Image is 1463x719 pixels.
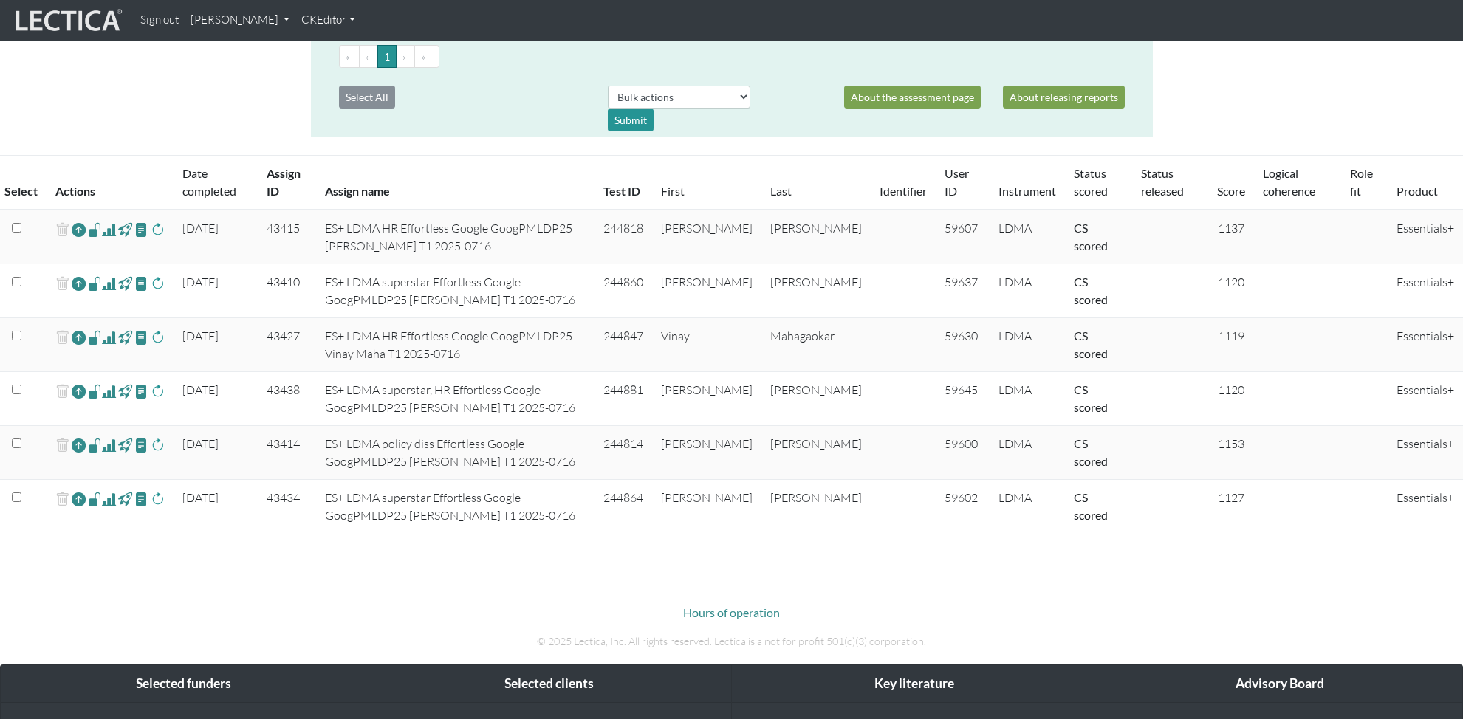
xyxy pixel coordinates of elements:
td: ES+ LDMA HR Effortless Google GoogPMLDP25 [PERSON_NAME] T1 2025-0716 [316,210,595,264]
a: Reopen [72,273,86,295]
td: [PERSON_NAME] [761,264,871,318]
a: Reopen [72,327,86,348]
td: 59637 [936,264,990,318]
td: [DATE] [174,480,258,534]
span: view [88,221,102,238]
div: Advisory Board [1097,665,1462,703]
a: About the assessment page [844,86,981,109]
td: 59607 [936,210,990,264]
td: LDMA [990,210,1065,264]
a: Reopen [72,489,86,510]
td: Essentials+ [1388,264,1463,318]
td: [DATE] [174,318,258,372]
span: 1137 [1218,221,1244,235]
span: view [134,436,148,453]
td: 43434 [258,480,316,534]
a: Logical coherence [1263,166,1315,198]
a: Completed = assessment has been completed; CS scored = assessment has been CLAS scored; LS scored... [1074,328,1108,360]
div: Selected funders [1,665,366,703]
span: Analyst score [102,490,116,508]
td: [PERSON_NAME] [652,426,761,480]
td: Essentials+ [1388,210,1463,264]
td: LDMA [990,426,1065,480]
td: ES+ LDMA superstar, HR Effortless Google GoogPMLDP25 [PERSON_NAME] T1 2025-0716 [316,372,595,426]
td: [PERSON_NAME] [652,210,761,264]
td: LDMA [990,264,1065,318]
span: view [118,436,132,453]
td: LDMA [990,372,1065,426]
span: rescore [151,436,165,454]
a: Role fit [1350,166,1373,198]
span: Analyst score [102,275,116,292]
td: [PERSON_NAME] [652,372,761,426]
td: 43415 [258,210,316,264]
span: Analyst score [102,221,116,238]
span: view [134,221,148,238]
span: view [134,490,148,507]
span: view [118,275,132,292]
td: 59602 [936,480,990,534]
td: 244814 [595,426,652,480]
td: 59630 [936,318,990,372]
div: Selected clients [366,665,731,703]
a: CKEditor [295,6,361,35]
th: Assign ID [258,156,316,210]
button: Go to page 1 [377,45,397,68]
span: delete [55,381,69,402]
span: 1119 [1218,328,1244,343]
span: Analyst score [102,382,116,400]
th: Assign name [316,156,595,210]
span: view [88,328,102,345]
span: view [118,382,132,399]
img: lecticalive [12,7,123,35]
td: [PERSON_NAME] [761,480,871,534]
span: delete [55,327,69,348]
span: delete [55,219,69,241]
a: User ID [945,166,969,198]
td: Essentials+ [1388,318,1463,372]
a: Hours of operation [683,605,780,619]
td: [DATE] [174,210,258,264]
span: view [118,328,132,345]
td: Vinay [652,318,761,372]
a: Status scored [1074,166,1108,198]
span: view [88,436,102,453]
th: Actions [47,156,174,210]
td: Essentials+ [1388,372,1463,426]
td: 244818 [595,210,652,264]
span: Analyst score [102,436,116,454]
span: 1153 [1218,436,1244,451]
a: Reopen [72,381,86,402]
td: [PERSON_NAME] [761,372,871,426]
span: view [134,328,148,345]
td: 43438 [258,372,316,426]
td: ES+ LDMA superstar Effortless Google GoogPMLDP25 [PERSON_NAME] T1 2025-0716 [316,264,595,318]
td: 244860 [595,264,652,318]
td: [PERSON_NAME] [761,426,871,480]
a: Sign out [134,6,185,35]
span: rescore [151,221,165,238]
span: view [88,490,102,507]
div: Key literature [732,665,1097,703]
td: Mahagaokar [761,318,871,372]
span: view [118,221,132,238]
td: [DATE] [174,372,258,426]
span: 1120 [1218,382,1244,397]
span: rescore [151,382,165,400]
a: Instrument [998,184,1056,198]
span: 1120 [1218,275,1244,289]
span: delete [55,273,69,295]
a: Identifier [880,184,927,198]
ul: Pagination [339,45,1125,68]
a: Reopen [72,435,86,456]
td: ES+ LDMA policy diss Effortless Google GoogPMLDP25 [PERSON_NAME] T1 2025-0716 [316,426,595,480]
span: rescore [151,328,165,346]
td: 59600 [936,426,990,480]
td: 59645 [936,372,990,426]
th: Test ID [595,156,652,210]
span: rescore [151,275,165,292]
span: Analyst score [102,328,116,346]
a: Status released [1141,166,1184,198]
span: delete [55,489,69,510]
a: Score [1217,184,1245,198]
